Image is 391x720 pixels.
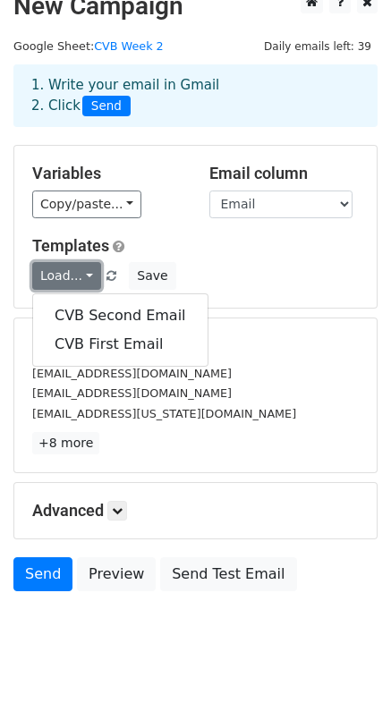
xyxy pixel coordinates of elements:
a: Templates [32,236,109,255]
a: CVB Week 2 [94,39,164,53]
a: CVB First Email [33,330,208,359]
a: Copy/paste... [32,191,141,218]
a: CVB Second Email [33,301,208,330]
span: Daily emails left: 39 [258,37,378,56]
small: Google Sheet: [13,39,164,53]
h5: Email column [209,164,360,183]
a: +8 more [32,432,99,454]
small: [EMAIL_ADDRESS][DOMAIN_NAME] [32,386,232,400]
small: [EMAIL_ADDRESS][DOMAIN_NAME] [32,367,232,380]
a: Daily emails left: 39 [258,39,378,53]
a: Send [13,557,72,591]
h5: Variables [32,164,183,183]
a: Preview [77,557,156,591]
div: 1. Write your email in Gmail 2. Click [18,75,373,116]
a: Load... [32,262,101,290]
a: Send Test Email [160,557,296,591]
span: Send [82,96,131,117]
iframe: Chat Widget [302,634,391,720]
button: Save [129,262,175,290]
h5: Advanced [32,501,359,521]
small: [EMAIL_ADDRESS][US_STATE][DOMAIN_NAME] [32,407,296,420]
